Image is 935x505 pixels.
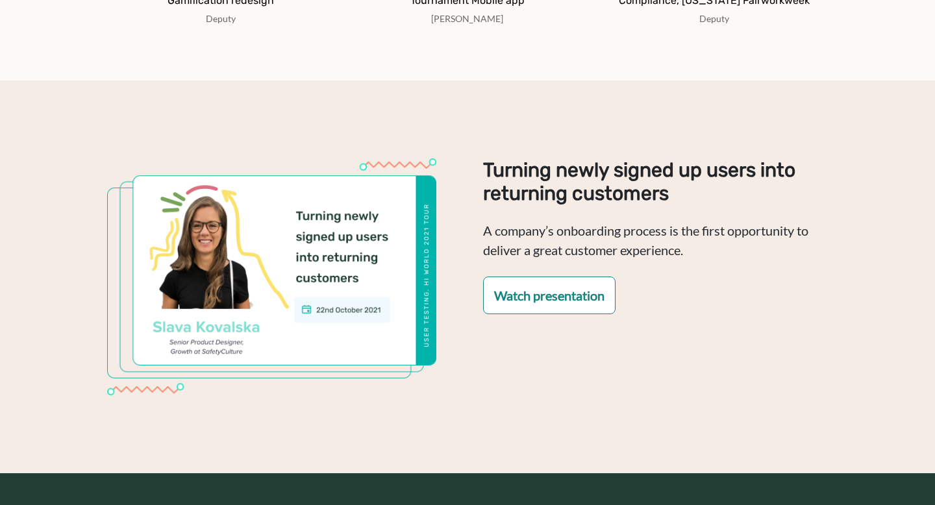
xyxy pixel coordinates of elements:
a: Watch presentation [483,277,616,314]
p: A company’s onboarding process is the first opportunity to deliver a great customer experience. [483,221,828,275]
h3: Turning newly signed up users into returning customers [483,158,828,205]
p: [PERSON_NAME] [431,13,503,25]
img: Turning newly signed up users into returning customers [107,158,452,395]
p: Deputy [699,13,729,25]
p: Deputy [206,13,236,25]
